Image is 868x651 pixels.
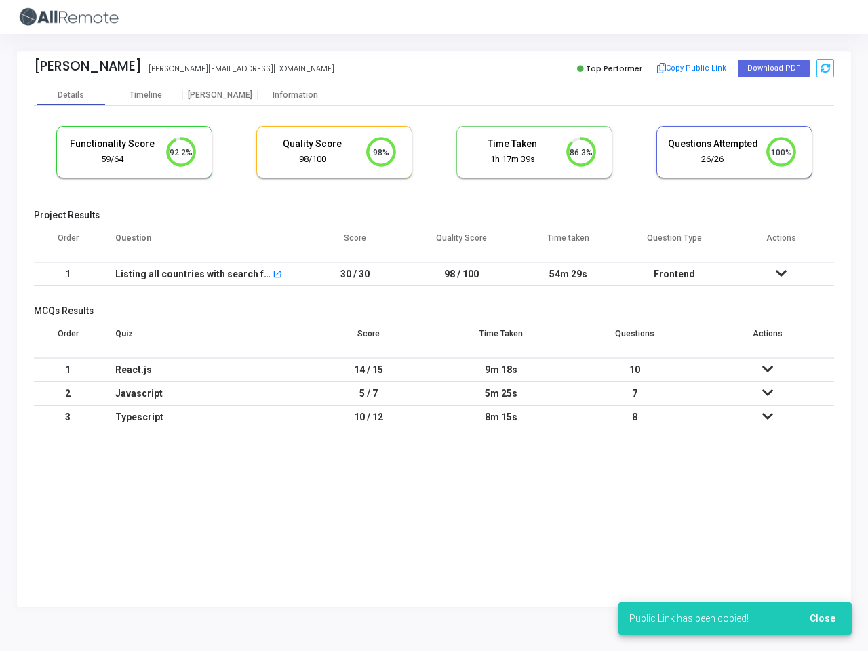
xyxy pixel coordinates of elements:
[467,153,558,166] div: 1h 17m 39s
[34,262,102,286] td: 1
[115,406,288,429] div: Typescript
[183,90,258,100] div: [PERSON_NAME]
[267,138,358,150] h5: Quality Score
[34,406,102,429] td: 3
[568,358,701,382] td: 10
[34,210,834,221] h5: Project Results
[515,262,621,286] td: 54m 29s
[102,224,302,262] th: Question
[408,224,515,262] th: Quality Score
[302,358,435,382] td: 14 / 15
[34,320,102,358] th: Order
[568,406,701,429] td: 8
[653,58,731,79] button: Copy Public Link
[448,359,554,381] div: 9m 18s
[302,382,435,406] td: 5 / 7
[586,63,642,74] span: Top Performer
[738,60,810,77] button: Download PDF
[448,406,554,429] div: 8m 15s
[621,262,728,286] td: Frontend
[149,63,334,75] div: [PERSON_NAME][EMAIL_ADDRESS][DOMAIN_NAME]
[435,320,568,358] th: Time Taken
[408,262,515,286] td: 98 / 100
[302,262,408,286] td: 30 / 30
[728,224,834,262] th: Actions
[515,224,621,262] th: Time taken
[629,612,749,625] span: Public Link has been copied!
[568,320,701,358] th: Questions
[58,90,84,100] div: Details
[34,224,102,262] th: Order
[302,406,435,429] td: 10 / 12
[34,58,142,74] div: [PERSON_NAME]
[115,382,288,405] div: Javascript
[17,3,119,31] img: logo
[273,271,282,280] mat-icon: open_in_new
[621,224,728,262] th: Question Type
[302,320,435,358] th: Score
[34,382,102,406] td: 2
[130,90,162,100] div: Timeline
[467,138,558,150] h5: Time Taken
[448,382,554,405] div: 5m 25s
[258,90,332,100] div: Information
[667,138,758,150] h5: Questions Attempted
[267,153,358,166] div: 98/100
[568,382,701,406] td: 7
[667,153,758,166] div: 26/26
[115,263,271,285] div: Listing all countries with search feature
[302,224,408,262] th: Score
[67,153,158,166] div: 59/64
[34,358,102,382] td: 1
[102,320,302,358] th: Quiz
[67,138,158,150] h5: Functionality Score
[701,320,834,358] th: Actions
[115,359,288,381] div: React.js
[34,305,834,317] h5: MCQs Results
[810,613,835,624] span: Close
